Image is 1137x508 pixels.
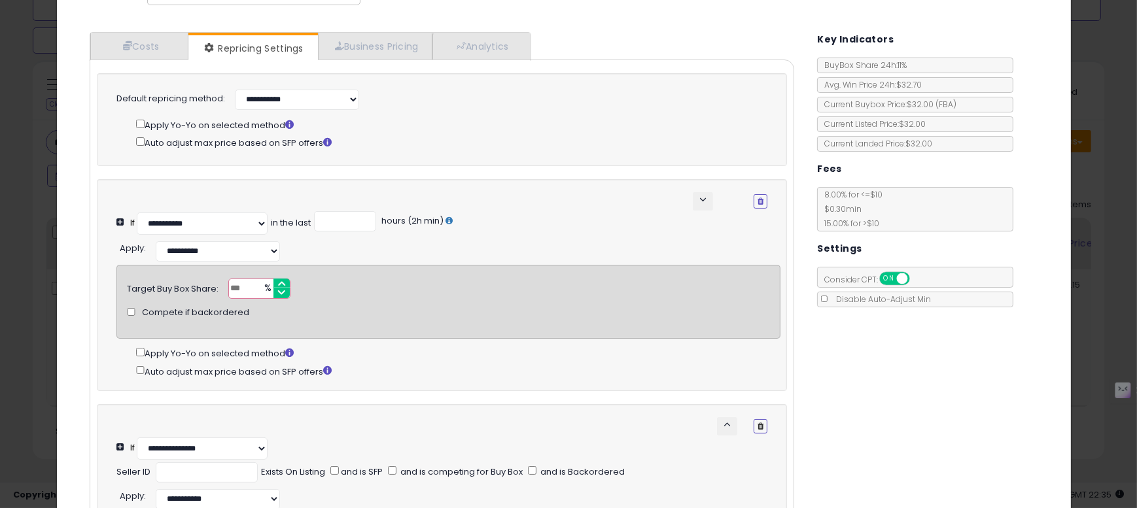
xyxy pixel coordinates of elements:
div: Apply Yo-Yo on selected method [136,345,780,360]
span: OFF [908,273,929,284]
span: BuyBox Share 24h: 11% [818,59,907,71]
span: Current Buybox Price: [818,99,956,110]
span: $32.00 [907,99,956,110]
a: Costs [90,33,188,59]
div: Auto adjust max price based on SFP offers [136,364,780,378]
span: Apply [120,490,144,502]
div: Seller ID [116,466,150,479]
div: in the last [271,217,311,229]
span: $0.30 min [818,203,862,214]
h5: Key Indicators [817,31,894,48]
span: Disable Auto-Adjust Min [830,294,931,305]
span: Current Listed Price: $32.00 [818,118,926,129]
span: Apply [120,242,144,254]
span: hours (2h min) [379,214,444,227]
span: keyboard_arrow_up [721,418,733,431]
div: Auto adjust max price based on SFP offers [136,135,767,149]
div: : [120,238,146,255]
span: Avg. Win Price 24h: $32.70 [818,79,922,90]
span: and is SFP [339,466,383,478]
div: Target Buy Box Share: [127,279,219,296]
span: Current Landed Price: $32.00 [818,138,932,149]
a: Repricing Settings [188,35,317,61]
span: keyboard_arrow_down [697,194,709,206]
h5: Settings [817,241,862,257]
span: ON [881,273,898,284]
a: Analytics [432,33,529,59]
span: 8.00 % for <= $10 [818,189,883,229]
h5: Fees [817,161,842,177]
span: ( FBA ) [936,99,956,110]
span: % [256,279,277,299]
label: Default repricing method: [116,93,225,105]
div: Apply Yo-Yo on selected method [136,117,767,131]
span: and is Backordered [538,466,625,478]
i: Remove Condition [758,197,763,205]
a: Business Pricing [318,33,432,59]
span: and is competing for Buy Box [398,466,523,478]
span: Compete if backordered [142,307,249,319]
span: 15.00 % for > $10 [818,218,879,229]
div: : [120,486,146,503]
div: Exists On Listing [261,466,325,479]
i: Remove Condition [758,422,763,430]
span: Consider CPT: [818,274,927,285]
